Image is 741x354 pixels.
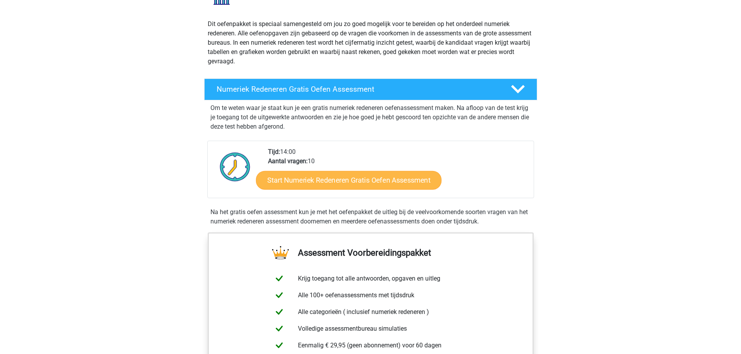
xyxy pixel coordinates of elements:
[217,85,498,94] h4: Numeriek Redeneren Gratis Oefen Assessment
[268,148,280,155] b: Tijd:
[215,147,255,186] img: Klok
[210,103,531,131] p: Om te weten waar je staat kun je een gratis numeriek redeneren oefenassessment maken. Na afloop v...
[207,208,534,226] div: Na het gratis oefen assessment kun je met het oefenpakket de uitleg bij de veelvoorkomende soorte...
[208,19,534,66] p: Dit oefenpakket is speciaal samengesteld om jou zo goed mogelijk voor te bereiden op het onderdee...
[201,78,540,100] a: Numeriek Redeneren Gratis Oefen Assessment
[268,157,308,165] b: Aantal vragen:
[262,147,533,198] div: 14:00 10
[256,171,441,189] a: Start Numeriek Redeneren Gratis Oefen Assessment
